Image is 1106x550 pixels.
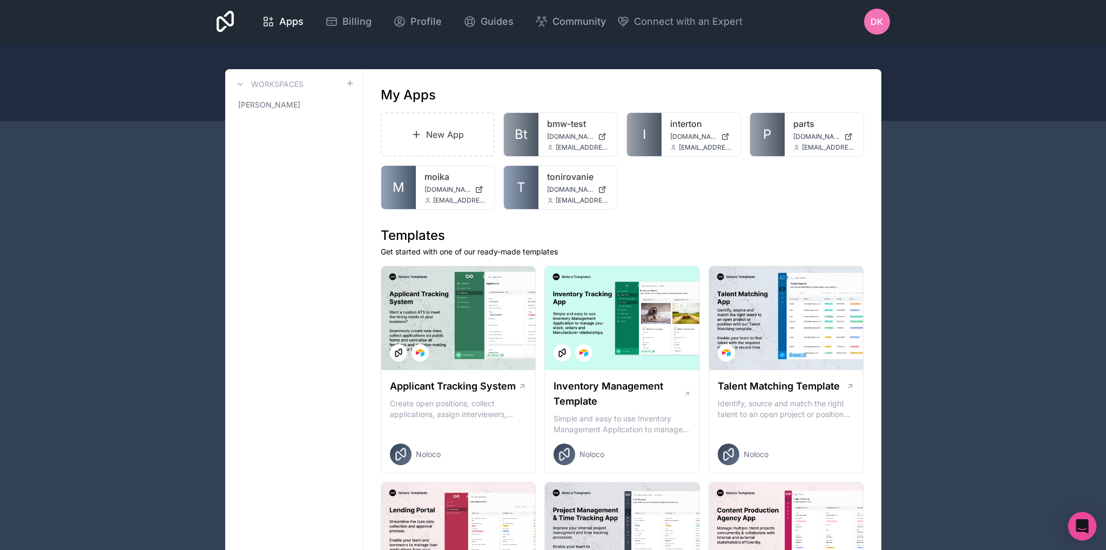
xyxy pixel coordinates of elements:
span: [EMAIL_ADDRESS][DOMAIN_NAME] [556,196,609,205]
span: [PERSON_NAME] [238,99,300,110]
a: T [504,166,538,209]
p: Identify, source and match the right talent to an open project or position with our Talent Matchi... [718,398,855,420]
a: tonirovanie [547,170,609,183]
h1: Applicant Tracking System [390,379,516,394]
span: [DOMAIN_NAME] [793,132,840,141]
span: [DOMAIN_NAME] [547,185,594,194]
span: [DOMAIN_NAME] [547,132,594,141]
span: [EMAIL_ADDRESS][DOMAIN_NAME] [802,143,855,152]
span: I [643,126,646,143]
h3: Workspaces [251,79,304,90]
a: I [627,113,662,156]
span: Profile [410,14,442,29]
span: P [763,126,771,143]
p: Get started with one of our ready-made templates [381,246,864,257]
span: Noloco [416,449,441,460]
span: M [393,179,404,196]
span: Noloco [579,449,604,460]
a: interton [670,117,732,130]
a: Apps [253,10,312,33]
a: bmw-test [547,117,609,130]
a: Community [527,10,615,33]
a: Profile [385,10,450,33]
a: [DOMAIN_NAME] [793,132,855,141]
span: [EMAIL_ADDRESS][DOMAIN_NAME] [679,143,732,152]
a: Guides [455,10,522,33]
a: [PERSON_NAME] [234,95,354,115]
a: [DOMAIN_NAME] [547,132,609,141]
a: Workspaces [234,78,304,91]
a: Billing [316,10,380,33]
a: parts [793,117,855,130]
h1: Templates [381,227,864,244]
button: Connect with an Expert [617,14,743,29]
h1: Talent Matching Template [718,379,840,394]
span: [EMAIL_ADDRESS][DOMAIN_NAME] [433,196,486,205]
span: Apps [279,14,304,29]
span: Connect with an Expert [634,14,743,29]
a: M [381,166,416,209]
a: P [750,113,785,156]
a: New App [381,112,495,157]
span: Noloco [744,449,768,460]
span: Billing [342,14,372,29]
p: Simple and easy to use Inventory Management Application to manage your stock, orders and Manufact... [554,413,691,435]
a: [DOMAIN_NAME] [670,132,732,141]
img: Airtable Logo [579,348,588,357]
img: Airtable Logo [416,348,424,357]
p: Create open positions, collect applications, assign interviewers, centralise candidate feedback a... [390,398,527,420]
span: Guides [481,14,514,29]
img: Airtable Logo [722,348,731,357]
span: Community [552,14,606,29]
span: [DOMAIN_NAME] [424,185,471,194]
h1: Inventory Management Template [554,379,683,409]
a: [DOMAIN_NAME] [424,185,486,194]
span: [EMAIL_ADDRESS][DOMAIN_NAME] [556,143,609,152]
span: [DOMAIN_NAME] [670,132,717,141]
span: T [517,179,525,196]
span: Bt [515,126,528,143]
a: [DOMAIN_NAME] [547,185,609,194]
a: Bt [504,113,538,156]
h1: My Apps [381,86,436,104]
div: Open Intercom Messenger [1068,512,1097,541]
span: DK [871,15,883,28]
a: moika [424,170,486,183]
